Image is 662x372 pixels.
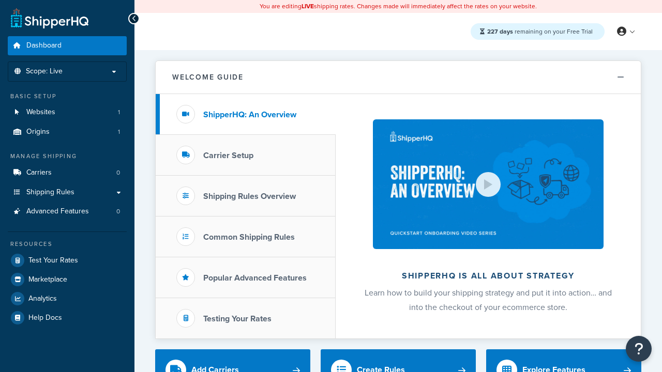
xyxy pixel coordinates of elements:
[156,61,641,94] button: Welcome Guide
[203,110,296,119] h3: ShipperHQ: An Overview
[26,128,50,136] span: Origins
[363,271,613,281] h2: ShipperHQ is all about strategy
[118,108,120,117] span: 1
[8,152,127,161] div: Manage Shipping
[626,336,652,362] button: Open Resource Center
[8,183,127,202] a: Shipping Rules
[8,36,127,55] a: Dashboard
[8,163,127,182] li: Carriers
[172,73,244,81] h2: Welcome Guide
[26,188,74,197] span: Shipping Rules
[8,163,127,182] a: Carriers0
[26,207,89,216] span: Advanced Features
[487,27,513,36] strong: 227 days
[302,2,314,11] b: LIVE
[26,168,52,177] span: Carriers
[8,122,127,142] li: Origins
[8,289,127,308] a: Analytics
[8,92,127,101] div: Basic Setup
[26,108,55,117] span: Websites
[28,256,78,265] span: Test Your Rates
[203,233,295,242] h3: Common Shipping Rules
[8,103,127,122] li: Websites
[203,273,307,283] h3: Popular Advanced Features
[116,168,120,177] span: 0
[373,119,604,249] img: ShipperHQ is all about strategy
[8,240,127,249] div: Resources
[8,103,127,122] a: Websites1
[28,275,67,284] span: Marketplace
[8,202,127,221] li: Advanced Features
[118,128,120,136] span: 1
[26,67,63,76] span: Scope: Live
[8,308,127,327] a: Help Docs
[26,41,62,50] span: Dashboard
[203,151,253,160] h3: Carrier Setup
[28,314,62,322] span: Help Docs
[8,202,127,221] a: Advanced Features0
[487,27,593,36] span: remaining on your Free Trial
[8,122,127,142] a: Origins1
[365,287,612,313] span: Learn how to build your shipping strategy and put it into action… and into the checkout of your e...
[8,270,127,289] a: Marketplace
[8,251,127,270] a: Test Your Rates
[203,192,296,201] h3: Shipping Rules Overview
[116,207,120,216] span: 0
[28,295,57,303] span: Analytics
[203,314,272,323] h3: Testing Your Rates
